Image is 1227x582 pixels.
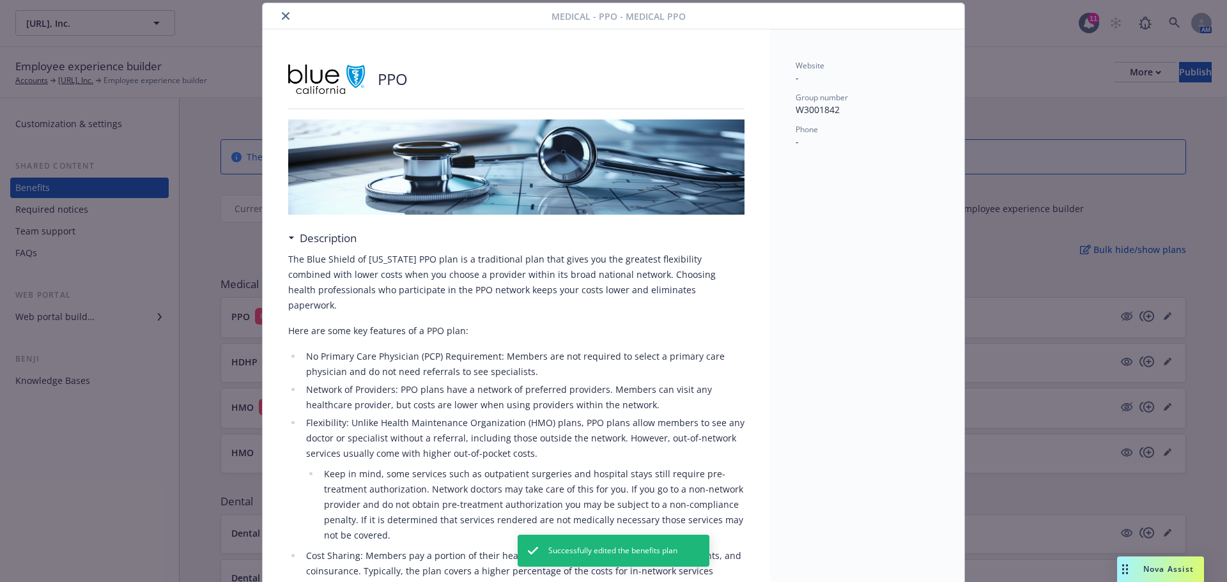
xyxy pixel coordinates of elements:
[288,323,745,339] p: Here are some key features of a PPO plan:
[796,92,848,103] span: Group number
[548,545,677,556] span: Successfully edited the benefits plan
[302,382,745,413] li: Network of Providers: PPO plans have a network of preferred providers. Members can visit any heal...
[278,8,293,24] button: close
[320,466,745,543] li: Keep in mind, some services such as outpatient surgeries and hospital stays still require pre-tre...
[288,60,365,98] img: Blue Shield of California
[1117,556,1133,582] div: Drag to move
[796,124,818,135] span: Phone
[796,60,824,71] span: Website
[796,135,939,148] p: -
[288,119,745,215] img: banner
[300,230,357,247] h3: Description
[796,103,939,116] p: W3001842
[378,68,408,90] p: PPO
[288,252,745,313] p: The Blue Shield of [US_STATE] PPO plan is a traditional plan that gives you the greatest flexibil...
[302,415,745,543] li: Flexibility: Unlike Health Maintenance Organization (HMO) plans, PPO plans allow members to see a...
[1117,556,1204,582] button: Nova Assist
[302,349,745,379] li: No Primary Care Physician (PCP) Requirement: Members are not required to select a primary care ph...
[288,230,357,247] div: Description
[1143,563,1194,574] span: Nova Assist
[796,71,939,84] p: -
[552,10,686,23] span: Medical - PPO - Medical PPO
